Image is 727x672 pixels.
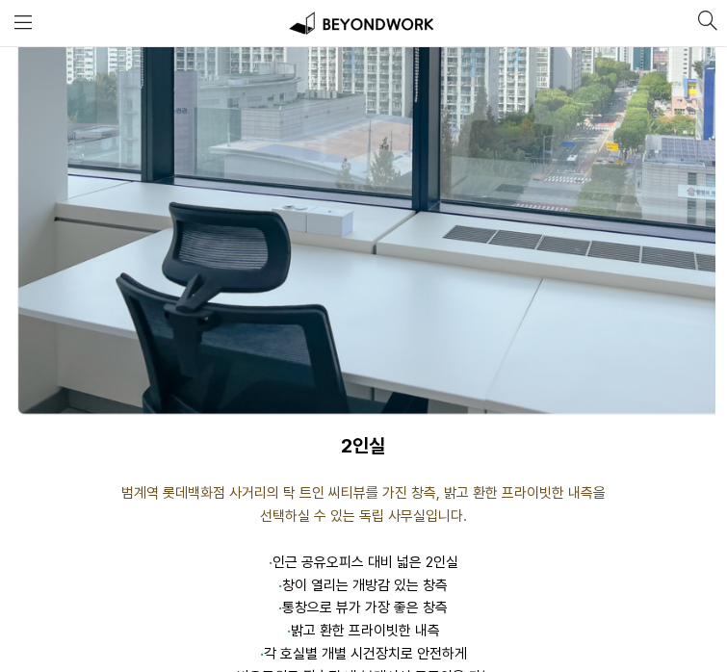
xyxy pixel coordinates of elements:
[121,484,606,502] span: 범계역 롯데백화점 사거리의 탁 트인 씨티뷰를 가진 창측, 밝고 환한 프라이빗한 내측을
[260,645,264,662] strong: ·
[342,434,386,457] span: 2인실
[260,645,467,662] span: 각 호실별 개별 시건장치로 안전하게
[287,622,440,639] span: 밝고 환한 프라이빗한 내측
[260,507,467,525] span: 선택하실 수 있는 독립 사무실입니다.
[279,577,449,594] span: 창이 열리는 개방감 있는 창측
[279,577,283,594] strong: ·
[273,554,458,571] span: 인근 공유오피스 대비 넓은 2인실
[269,554,273,571] span: ·
[287,622,291,639] strong: ·
[279,599,283,616] strong: ·
[279,599,449,616] span: 통창으로 뷰가 가장 좋은 창측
